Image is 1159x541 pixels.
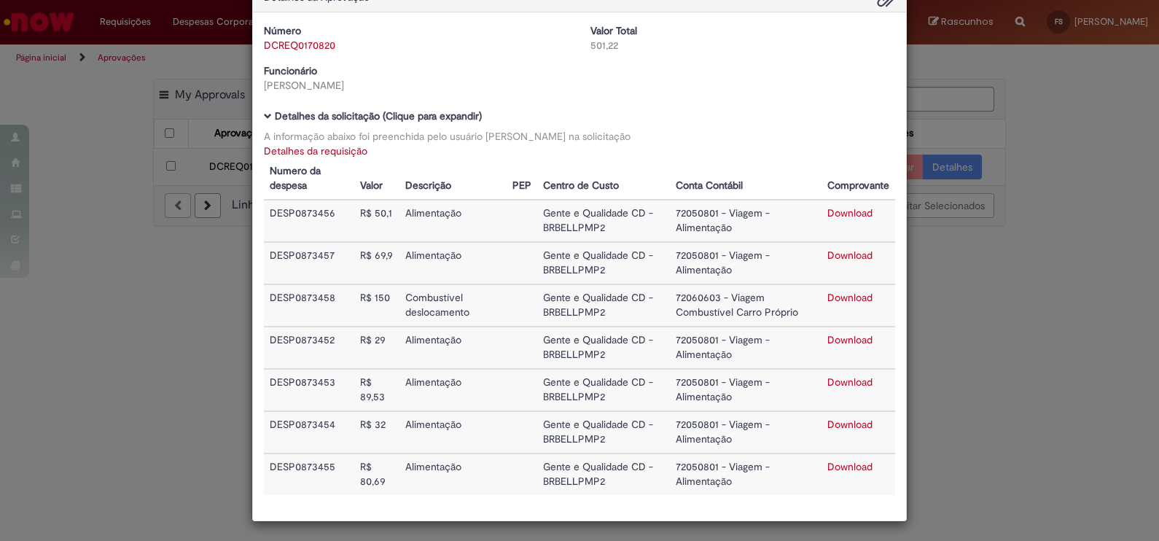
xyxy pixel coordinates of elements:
[264,78,569,93] div: [PERSON_NAME]
[590,38,895,52] div: 501,22
[354,242,399,284] td: R$ 69,9
[827,333,873,346] a: Download
[399,411,507,454] td: Alimentação
[537,284,670,327] td: Gente e Qualidade CD - BRBELLPMP2
[264,64,317,77] b: Funcionário
[264,284,354,327] td: DESP0873458
[354,454,399,495] td: R$ 80,69
[537,411,670,454] td: Gente e Qualidade CD - BRBELLPMP2
[354,158,399,200] th: Valor
[827,206,873,219] a: Download
[354,327,399,369] td: R$ 29
[827,460,873,473] a: Download
[670,284,822,327] td: 72060603 - Viagem Combustível Carro Próprio
[590,24,637,37] b: Valor Total
[399,200,507,242] td: Alimentação
[354,284,399,327] td: R$ 150
[827,375,873,389] a: Download
[264,200,354,242] td: DESP0873456
[827,291,873,304] a: Download
[264,411,354,454] td: DESP0873454
[275,109,482,122] b: Detalhes da solicitação (Clique para expandir)
[822,158,895,200] th: Comprovante
[670,158,822,200] th: Conta Contábil
[399,327,507,369] td: Alimentação
[399,369,507,411] td: Alimentação
[827,418,873,431] a: Download
[827,249,873,262] a: Download
[537,454,670,495] td: Gente e Qualidade CD - BRBELLPMP2
[264,369,354,411] td: DESP0873453
[264,144,367,157] a: Detalhes da requisição
[264,454,354,495] td: DESP0873455
[670,369,822,411] td: 72050801 - Viagem - Alimentação
[670,242,822,284] td: 72050801 - Viagem - Alimentação
[264,158,354,200] th: Numero da despesa
[537,369,670,411] td: Gente e Qualidade CD - BRBELLPMP2
[264,111,895,122] h5: Detalhes da solicitação (Clique para expandir)
[399,454,507,495] td: Alimentação
[264,24,301,37] b: Número
[537,200,670,242] td: Gente e Qualidade CD - BRBELLPMP2
[670,327,822,369] td: 72050801 - Viagem - Alimentação
[354,369,399,411] td: R$ 89,53
[507,158,537,200] th: PEP
[537,158,670,200] th: Centro de Custo
[399,158,507,200] th: Descrição
[264,39,335,52] a: DCREQ0170820
[399,284,507,327] td: Combustível deslocamento
[399,242,507,284] td: Alimentação
[354,411,399,454] td: R$ 32
[264,242,354,284] td: DESP0873457
[670,411,822,454] td: 72050801 - Viagem - Alimentação
[264,327,354,369] td: DESP0873452
[537,327,670,369] td: Gente e Qualidade CD - BRBELLPMP2
[354,200,399,242] td: R$ 50,1
[264,129,895,144] div: A informação abaixo foi preenchida pelo usuário [PERSON_NAME] na solicitação
[537,242,670,284] td: Gente e Qualidade CD - BRBELLPMP2
[670,200,822,242] td: 72050801 - Viagem - Alimentação
[670,454,822,495] td: 72050801 - Viagem - Alimentação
